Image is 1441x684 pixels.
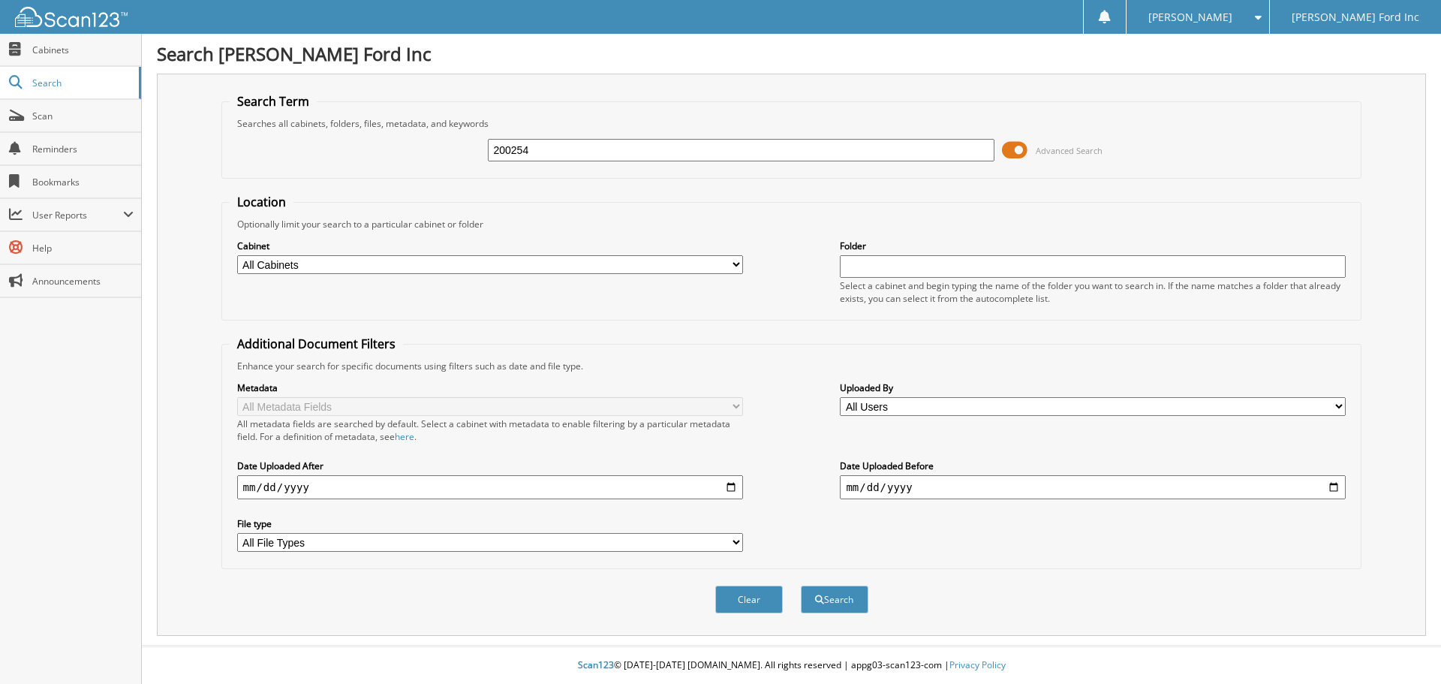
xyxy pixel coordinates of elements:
span: Help [32,242,134,255]
label: Date Uploaded Before [840,460,1346,472]
span: [PERSON_NAME] [1148,13,1232,22]
div: © [DATE]-[DATE] [DOMAIN_NAME]. All rights reserved | appg03-scan123-com | [142,647,1441,684]
legend: Additional Document Filters [230,336,403,352]
div: Select a cabinet and begin typing the name of the folder you want to search in. If the name match... [840,279,1346,305]
span: User Reports [32,209,123,221]
span: Advanced Search [1036,145,1103,156]
span: Cabinets [32,44,134,56]
button: Search [801,586,868,613]
label: File type [237,517,743,530]
img: scan123-logo-white.svg [15,7,128,27]
a: here [395,430,414,443]
div: All metadata fields are searched by default. Select a cabinet with metadata to enable filtering b... [237,417,743,443]
label: Cabinet [237,240,743,252]
span: [PERSON_NAME] Ford Inc [1292,13,1419,22]
span: Bookmarks [32,176,134,188]
span: Reminders [32,143,134,155]
input: start [237,475,743,499]
iframe: Chat Widget [1366,612,1441,684]
div: Optionally limit your search to a particular cabinet or folder [230,218,1354,231]
input: end [840,475,1346,499]
h1: Search [PERSON_NAME] Ford Inc [157,41,1426,66]
label: Uploaded By [840,381,1346,394]
span: Announcements [32,275,134,288]
a: Privacy Policy [949,658,1006,671]
div: Enhance your search for specific documents using filters such as date and file type. [230,360,1354,372]
button: Clear [715,586,783,613]
legend: Location [230,194,293,210]
span: Search [32,77,131,89]
label: Date Uploaded After [237,460,743,472]
label: Metadata [237,381,743,394]
span: Scan [32,110,134,122]
label: Folder [840,240,1346,252]
legend: Search Term [230,93,317,110]
div: Searches all cabinets, folders, files, metadata, and keywords [230,117,1354,130]
span: Scan123 [578,658,614,671]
